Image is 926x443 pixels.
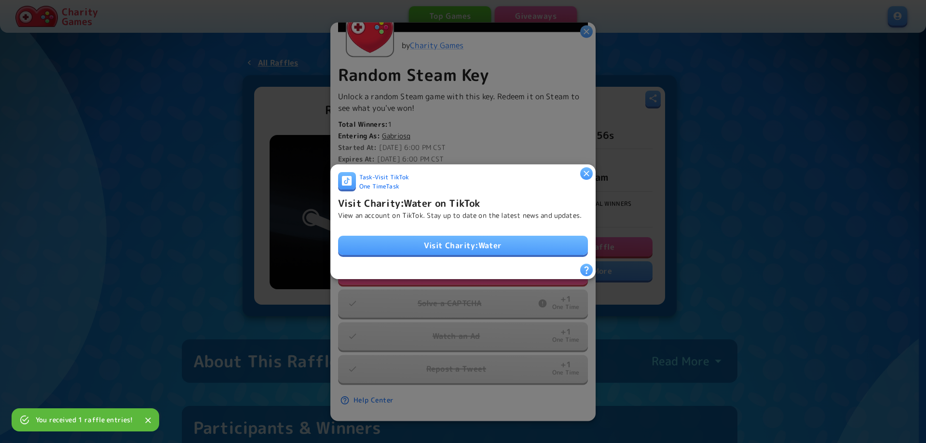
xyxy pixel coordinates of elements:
p: View an account on TikTok. Stay up to date on the latest news and updates. [338,210,582,220]
div: You received 1 raffle entries! [36,411,133,429]
span: Task - Visit TikTok [359,173,409,182]
a: Visit Charity:Water [338,236,588,255]
button: Close [141,413,155,428]
span: One Time Task [359,182,399,191]
h6: Visit Charity:Water on TikTok [338,195,480,210]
